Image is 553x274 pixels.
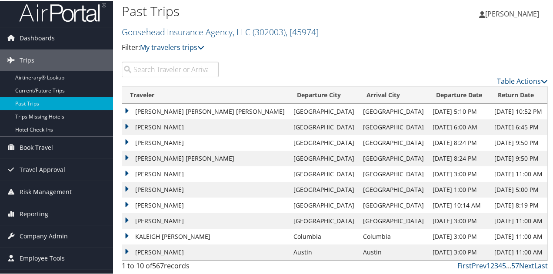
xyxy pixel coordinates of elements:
[20,202,48,224] span: Reporting
[490,228,547,244] td: [DATE] 11:00 AM
[490,181,547,197] td: [DATE] 5:00 PM
[486,260,490,270] a: 1
[511,260,519,270] a: 57
[122,165,289,181] td: [PERSON_NAME]
[490,260,494,270] a: 2
[289,134,359,150] td: [GEOGRAPHIC_DATA]
[359,134,428,150] td: [GEOGRAPHIC_DATA]
[359,103,428,119] td: [GEOGRAPHIC_DATA]
[20,26,55,48] span: Dashboards
[359,165,428,181] td: [GEOGRAPHIC_DATA]
[289,103,359,119] td: [GEOGRAPHIC_DATA]
[152,260,164,270] span: 567
[490,212,547,228] td: [DATE] 11:00 AM
[286,25,319,37] span: , [ 45974 ]
[428,119,490,134] td: [DATE] 6:00 AM
[472,260,486,270] a: Prev
[289,228,359,244] td: Columbia
[122,134,289,150] td: [PERSON_NAME]
[289,86,359,103] th: Departure City: activate to sort column ascending
[498,260,502,270] a: 4
[428,212,490,228] td: [DATE] 3:00 PM
[457,260,472,270] a: First
[428,165,490,181] td: [DATE] 3:00 PM
[140,42,204,51] a: My travelers trips
[428,86,490,103] th: Departure Date: activate to sort column ascending
[494,260,498,270] a: 3
[490,165,547,181] td: [DATE] 11:00 AM
[122,228,289,244] td: KALEIGH [PERSON_NAME]
[359,86,428,103] th: Arrival City: activate to sort column ascending
[485,8,539,18] span: [PERSON_NAME]
[502,260,506,270] a: 5
[289,181,359,197] td: [GEOGRAPHIC_DATA]
[122,61,219,76] input: Search Traveler or Arrival City
[20,224,68,246] span: Company Admin
[428,181,490,197] td: [DATE] 1:00 PM
[122,212,289,228] td: [PERSON_NAME]
[19,1,106,22] img: airportal-logo.png
[490,197,547,212] td: [DATE] 8:19 PM
[428,103,490,119] td: [DATE] 5:10 PM
[289,197,359,212] td: [GEOGRAPHIC_DATA]
[490,86,547,103] th: Return Date: activate to sort column ascending
[506,260,511,270] span: …
[289,165,359,181] td: [GEOGRAPHIC_DATA]
[490,134,547,150] td: [DATE] 9:50 PM
[359,181,428,197] td: [GEOGRAPHIC_DATA]
[122,86,289,103] th: Traveler: activate to sort column ascending
[20,49,34,70] span: Trips
[359,150,428,165] td: [GEOGRAPHIC_DATA]
[490,244,547,259] td: [DATE] 11:00 AM
[359,244,428,259] td: Austin
[122,25,319,37] a: Goosehead Insurance Agency, LLC
[359,228,428,244] td: Columbia
[428,197,490,212] td: [DATE] 10:14 AM
[359,119,428,134] td: [GEOGRAPHIC_DATA]
[519,260,534,270] a: Next
[122,1,406,20] h1: Past Trips
[122,197,289,212] td: [PERSON_NAME]
[122,244,289,259] td: [PERSON_NAME]
[428,150,490,165] td: [DATE] 8:24 PM
[289,150,359,165] td: [GEOGRAPHIC_DATA]
[20,136,53,158] span: Book Travel
[20,180,72,202] span: Risk Management
[428,228,490,244] td: [DATE] 3:00 PM
[428,134,490,150] td: [DATE] 8:24 PM
[359,212,428,228] td: [GEOGRAPHIC_DATA]
[428,244,490,259] td: [DATE] 3:00 PM
[490,103,547,119] td: [DATE] 10:52 PM
[20,158,65,180] span: Travel Approval
[20,247,65,268] span: Employee Tools
[534,260,548,270] a: Last
[289,212,359,228] td: [GEOGRAPHIC_DATA]
[122,181,289,197] td: [PERSON_NAME]
[122,150,289,165] td: [PERSON_NAME] [PERSON_NAME]
[122,41,406,53] p: Filter:
[359,197,428,212] td: [GEOGRAPHIC_DATA]
[122,119,289,134] td: [PERSON_NAME]
[497,76,548,85] a: Table Actions
[122,103,289,119] td: [PERSON_NAME] [PERSON_NAME] [PERSON_NAME]
[490,119,547,134] td: [DATE] 6:45 PM
[253,25,286,37] span: ( 302003 )
[490,150,547,165] td: [DATE] 9:50 PM
[289,119,359,134] td: [GEOGRAPHIC_DATA]
[289,244,359,259] td: Austin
